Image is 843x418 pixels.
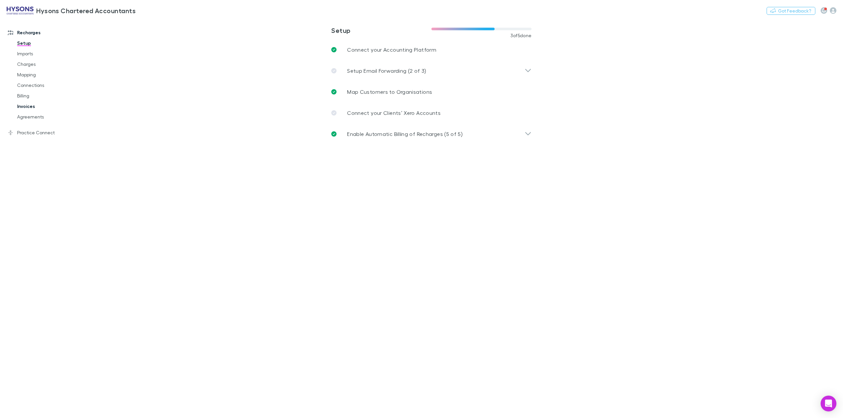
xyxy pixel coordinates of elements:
div: Open Intercom Messenger [821,396,836,411]
p: Map Customers to Organisations [347,88,432,96]
a: Imports [11,48,94,59]
a: Map Customers to Organisations [326,81,537,102]
p: Connect your Clients’ Xero Accounts [347,109,441,117]
span: 3 of 5 done [510,33,532,38]
a: Practice Connect [1,127,94,138]
a: Agreements [11,112,94,122]
a: Charges [11,59,94,69]
h3: Setup [331,26,431,34]
h3: Hysons Chartered Accountants [36,7,136,14]
a: Billing [11,91,94,101]
button: Got Feedback? [767,7,815,15]
a: Setup [11,38,94,48]
p: Setup Email Forwarding (2 of 3) [347,67,426,75]
a: Connect your Clients’ Xero Accounts [326,102,537,123]
a: Connections [11,80,94,91]
a: Recharges [1,27,94,38]
div: Enable Automatic Billing of Recharges (5 of 5) [326,123,537,144]
p: Connect your Accounting Platform [347,46,436,54]
a: Hysons Chartered Accountants [3,3,140,18]
div: Setup Email Forwarding (2 of 3) [326,60,537,81]
img: Hysons Chartered Accountants's Logo [7,7,34,14]
a: Connect your Accounting Platform [326,39,537,60]
a: Mapping [11,69,94,80]
p: Enable Automatic Billing of Recharges (5 of 5) [347,130,463,138]
a: Invoices [11,101,94,112]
